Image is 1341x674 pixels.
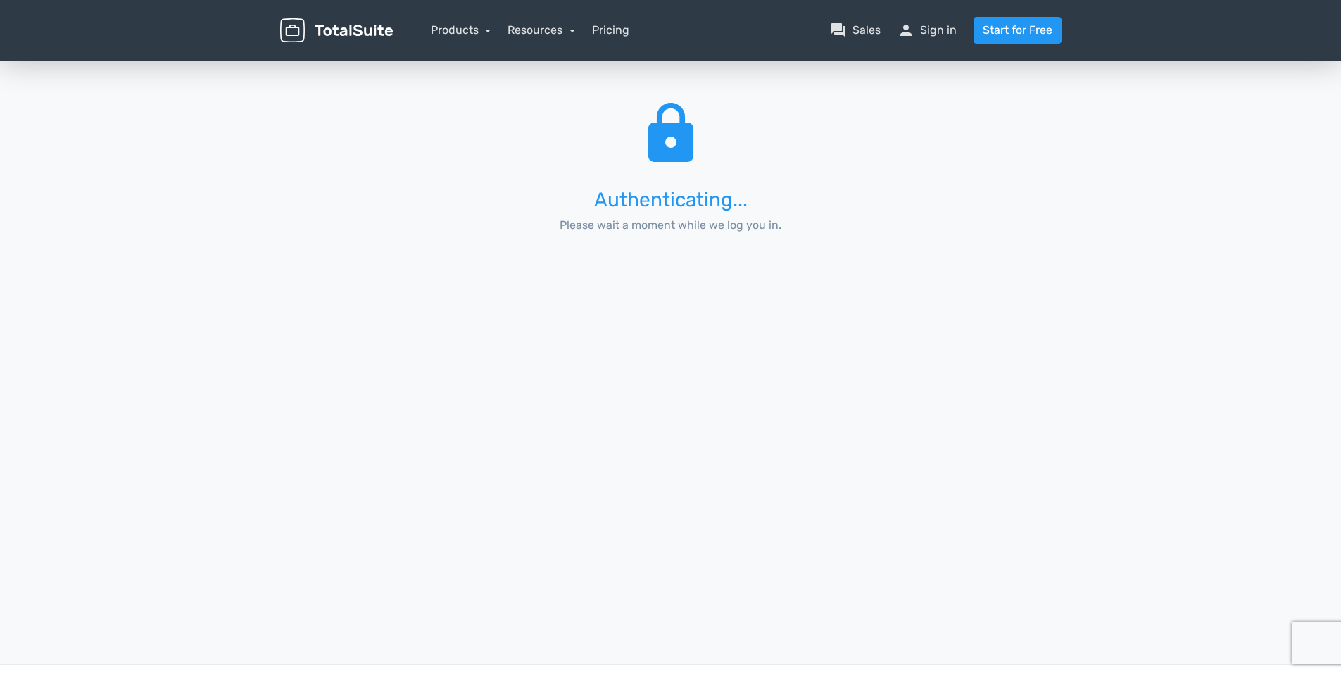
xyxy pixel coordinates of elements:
[898,22,914,39] span: person
[280,18,393,43] img: TotalSuite for WordPress
[830,22,881,39] a: question_answerSales
[508,23,575,37] a: Resources
[534,217,807,234] p: Please wait a moment while we log you in.
[830,22,847,39] span: question_answer
[431,23,491,37] a: Products
[592,22,629,39] a: Pricing
[974,17,1062,44] a: Start for Free
[898,22,957,39] a: personSign in
[637,97,705,172] span: lock
[534,189,807,211] h3: Authenticating...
